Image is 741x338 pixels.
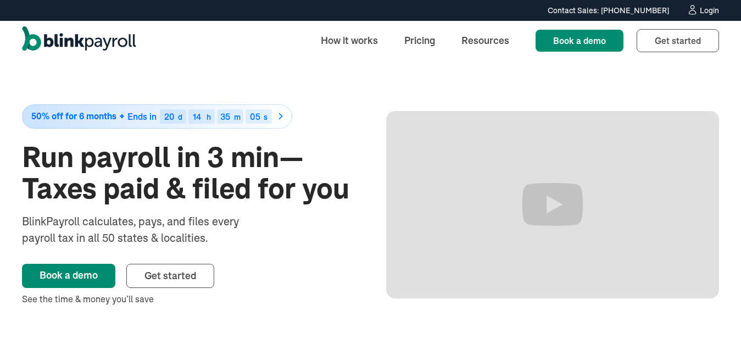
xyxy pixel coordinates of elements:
[126,264,214,288] a: Get started
[250,111,260,122] span: 05
[164,111,175,122] span: 20
[178,113,182,121] div: d
[686,285,741,338] iframe: Chat Widget
[220,111,230,122] span: 35
[193,111,201,122] span: 14
[312,29,387,52] a: How it works
[536,30,623,52] a: Book a demo
[395,29,444,52] a: Pricing
[655,35,701,46] span: Get started
[127,111,157,122] span: Ends in
[637,29,719,52] a: Get started
[22,213,268,246] div: BlinkPayroll calculates, pays, and files every payroll tax in all 50 states & localities.
[31,112,116,121] span: 50% off for 6 months
[234,113,241,121] div: m
[144,269,196,282] span: Get started
[548,5,669,16] div: Contact Sales: [PHONE_NUMBER]
[22,104,355,129] a: 50% off for 6 monthsEnds in20d14h35m05s
[22,142,355,204] h1: Run payroll in 3 min—Taxes paid & filed for you
[207,113,211,121] div: h
[687,4,719,16] a: Login
[264,113,268,121] div: s
[386,111,720,298] iframe: Run Payroll in 3 min with BlinkPayroll
[22,292,355,306] div: See the time & money you’ll save
[553,35,606,46] span: Book a demo
[453,29,518,52] a: Resources
[22,264,115,288] a: Book a demo
[700,7,719,14] div: Login
[22,26,136,55] a: home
